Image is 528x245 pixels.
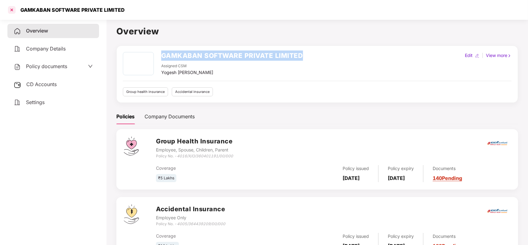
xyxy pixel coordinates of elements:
[161,50,303,61] h2: GAMKABAN SOFTWARE PRIVATE LIMITED
[123,87,168,96] div: Group health insurance
[388,233,414,240] div: Policy expiry
[14,28,21,35] img: svg+xml;base64,PHN2ZyB4bWxucz0iaHR0cDovL3d3dy53My5vcmcvMjAwMC9zdmciIHdpZHRoPSIyNCIgaGVpZ2h0PSIyNC...
[388,165,414,172] div: Policy expiry
[433,175,462,181] a: 140 Pending
[156,174,176,182] div: ₹5 Lakhs
[156,204,225,214] h3: Accidental Insurance
[177,154,233,158] i: 4016/X/O/360401191/00/000
[26,46,66,52] span: Company Details
[124,137,139,155] img: svg+xml;base64,PHN2ZyB4bWxucz0iaHR0cDovL3d3dy53My5vcmcvMjAwMC9zdmciIHdpZHRoPSI0Ny43MTQiIGhlaWdodD...
[116,24,518,38] h1: Overview
[156,137,233,146] h3: Group Health Insurance
[507,54,512,58] img: rightIcon
[124,204,139,224] img: svg+xml;base64,PHN2ZyB4bWxucz0iaHR0cDovL3d3dy53My5vcmcvMjAwMC9zdmciIHdpZHRoPSI0OS4zMjEiIGhlaWdodD...
[26,63,67,69] span: Policy documents
[485,52,513,59] div: View more
[156,165,274,172] div: Coverage
[145,113,195,120] div: Company Documents
[88,64,93,69] span: down
[156,214,225,221] div: Employee Only
[156,147,233,153] div: Employee, Spouse, Children, Parent
[486,139,509,147] img: icici.png
[156,153,233,159] div: Policy No. -
[177,221,225,226] i: 4005/364439209/00/000
[172,87,213,96] div: Accidental insurance
[464,52,474,59] div: Edit
[14,63,21,71] img: svg+xml;base64,PHN2ZyB4bWxucz0iaHR0cDovL3d3dy53My5vcmcvMjAwMC9zdmciIHdpZHRoPSIyNCIgaGVpZ2h0PSIyNC...
[486,207,509,215] img: icici.png
[388,175,405,181] b: [DATE]
[26,99,45,105] span: Settings
[481,52,485,59] div: |
[26,28,48,34] span: Overview
[343,233,369,240] div: Policy issued
[116,113,135,120] div: Policies
[156,233,274,239] div: Coverage
[161,69,213,76] div: Yogesh [PERSON_NAME]
[14,99,21,106] img: svg+xml;base64,PHN2ZyB4bWxucz0iaHR0cDovL3d3dy53My5vcmcvMjAwMC9zdmciIHdpZHRoPSIyNCIgaGVpZ2h0PSIyNC...
[475,54,479,58] img: editIcon
[26,81,57,87] span: CD Accounts
[14,81,21,89] img: svg+xml;base64,PHN2ZyB3aWR0aD0iMjUiIGhlaWdodD0iMjQiIHZpZXdCb3g9IjAgMCAyNSAyNCIgZmlsbD0ibm9uZSIgeG...
[14,45,21,53] img: svg+xml;base64,PHN2ZyB4bWxucz0iaHR0cDovL3d3dy53My5vcmcvMjAwMC9zdmciIHdpZHRoPSIyNCIgaGVpZ2h0PSIyNC...
[433,233,462,240] div: Documents
[156,221,225,227] div: Policy No. -
[433,165,462,172] div: Documents
[17,7,125,13] div: GAMKABAN SOFTWARE PRIVATE LIMITED
[161,63,213,69] div: Assigned CSM
[343,165,369,172] div: Policy issued
[343,175,360,181] b: [DATE]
